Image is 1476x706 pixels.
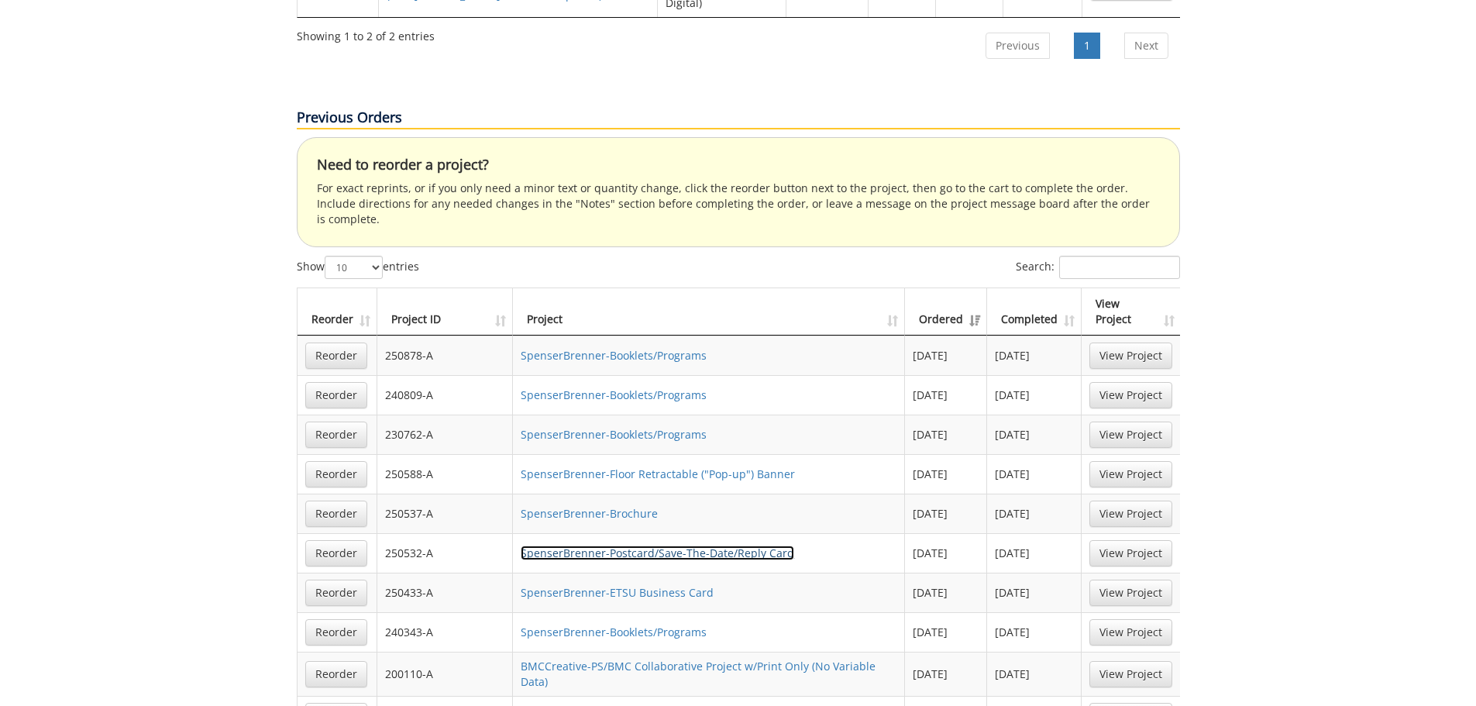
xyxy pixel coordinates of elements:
[317,181,1160,227] p: For exact reprints, or if you only need a minor text or quantity change, click the reorder button...
[377,415,514,454] td: 230762-A
[987,375,1082,415] td: [DATE]
[325,256,383,279] select: Showentries
[1089,661,1172,687] a: View Project
[905,533,987,573] td: [DATE]
[298,288,377,336] th: Reorder: activate to sort column ascending
[987,415,1082,454] td: [DATE]
[1089,580,1172,606] a: View Project
[1089,501,1172,527] a: View Project
[1074,33,1100,59] a: 1
[377,652,514,696] td: 200110-A
[521,506,658,521] a: SpenserBrenner-Brochure
[377,494,514,533] td: 250537-A
[377,573,514,612] td: 250433-A
[987,612,1082,652] td: [DATE]
[521,625,707,639] a: SpenserBrenner-Booklets/Programs
[986,33,1050,59] a: Previous
[305,619,367,646] a: Reorder
[521,659,876,689] a: BMCCreative-PS/BMC Collaborative Project w/Print Only (No Variable Data)
[305,422,367,448] a: Reorder
[905,454,987,494] td: [DATE]
[1082,288,1180,336] th: View Project: activate to sort column ascending
[987,573,1082,612] td: [DATE]
[987,336,1082,375] td: [DATE]
[1089,619,1172,646] a: View Project
[521,348,707,363] a: SpenserBrenner-Booklets/Programs
[1059,256,1180,279] input: Search:
[377,454,514,494] td: 250588-A
[905,612,987,652] td: [DATE]
[905,375,987,415] td: [DATE]
[1016,256,1180,279] label: Search:
[1124,33,1168,59] a: Next
[377,533,514,573] td: 250532-A
[905,494,987,533] td: [DATE]
[377,612,514,652] td: 240343-A
[987,454,1082,494] td: [DATE]
[905,415,987,454] td: [DATE]
[297,108,1180,129] p: Previous Orders
[297,22,435,44] div: Showing 1 to 2 of 2 entries
[297,256,419,279] label: Show entries
[1089,382,1172,408] a: View Project
[377,336,514,375] td: 250878-A
[317,157,1160,173] h4: Need to reorder a project?
[1089,540,1172,567] a: View Project
[305,661,367,687] a: Reorder
[305,343,367,369] a: Reorder
[305,461,367,487] a: Reorder
[305,580,367,606] a: Reorder
[521,387,707,402] a: SpenserBrenner-Booklets/Programs
[521,546,794,560] a: SpenserBrenner-Postcard/Save-The-Date/Reply Card
[987,288,1082,336] th: Completed: activate to sort column ascending
[905,573,987,612] td: [DATE]
[987,652,1082,696] td: [DATE]
[305,540,367,567] a: Reorder
[1089,461,1172,487] a: View Project
[377,375,514,415] td: 240809-A
[377,288,514,336] th: Project ID: activate to sort column ascending
[905,336,987,375] td: [DATE]
[513,288,905,336] th: Project: activate to sort column ascending
[1089,422,1172,448] a: View Project
[521,585,714,600] a: SpenserBrenner-ETSU Business Card
[987,494,1082,533] td: [DATE]
[521,427,707,442] a: SpenserBrenner-Booklets/Programs
[905,288,987,336] th: Ordered: activate to sort column ascending
[521,467,795,481] a: SpenserBrenner-Floor Retractable ("Pop-up") Banner
[305,382,367,408] a: Reorder
[987,533,1082,573] td: [DATE]
[1089,343,1172,369] a: View Project
[905,652,987,696] td: [DATE]
[305,501,367,527] a: Reorder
